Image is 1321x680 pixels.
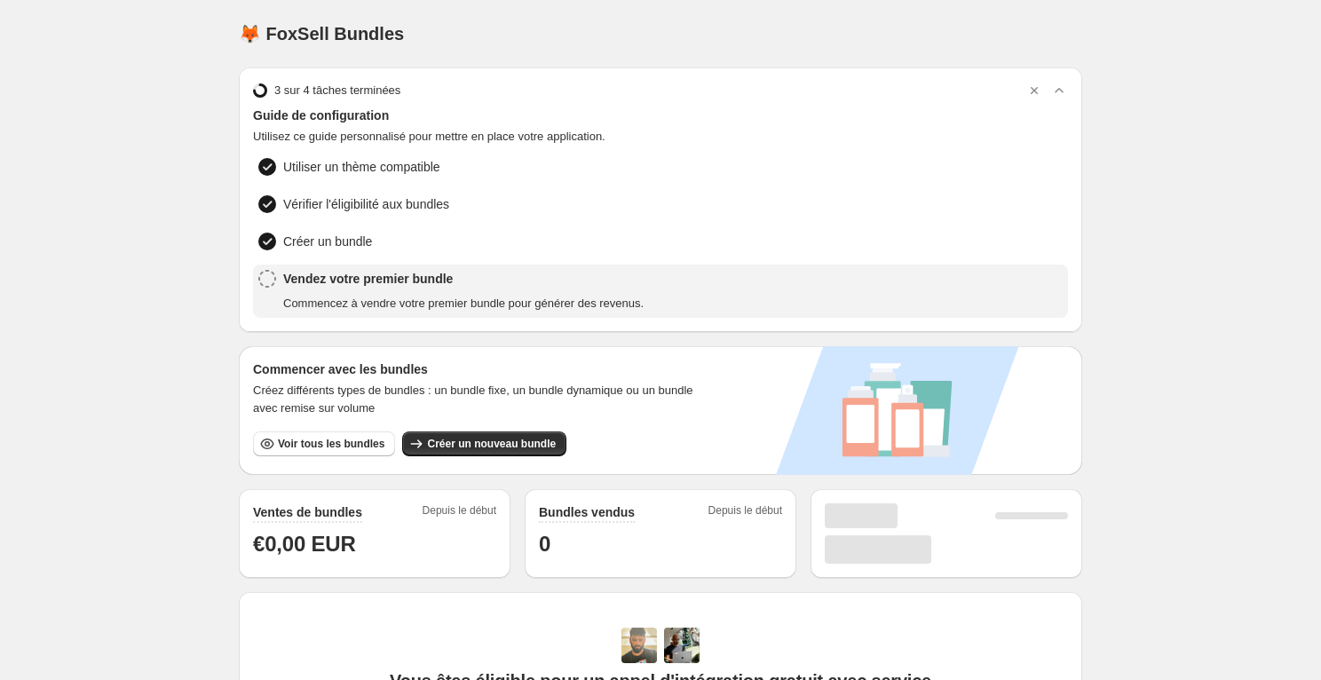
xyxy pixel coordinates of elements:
[283,295,644,312] span: Commencez à vendre votre premier bundle pour générer des revenus.
[274,82,400,99] span: 3 sur 4 tâches terminées
[253,107,1068,124] span: Guide de configuration
[664,628,700,663] img: Prakhar
[253,128,1068,146] span: Utilisez ce guide personnalisé pour mettre en place votre application.
[427,437,556,451] span: Créer un nouveau bundle
[539,503,635,521] h2: Bundles vendus
[253,431,395,456] button: Voir tous les bundles
[423,503,496,523] span: Depuis le début
[253,503,362,521] h2: Ventes de bundles
[283,233,372,250] span: Créer un bundle
[621,628,657,663] img: Adi
[283,195,449,213] span: Vérifier l'éligibilité aux bundles
[253,360,716,378] h3: Commencer avec les bundles
[402,431,566,456] button: Créer un nouveau bundle
[283,270,644,288] span: Vendez votre premier bundle
[253,382,716,417] span: Créez différents types de bundles : un bundle fixe, un bundle dynamique ou un bundle avec remise ...
[239,23,404,44] h1: 🦊 FoxSell Bundles
[278,437,384,451] span: Voir tous les bundles
[283,158,440,176] span: Utiliser un thème compatible
[539,530,782,558] h1: 0
[708,503,782,523] span: Depuis le début
[253,530,496,558] h1: €0,00 EUR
